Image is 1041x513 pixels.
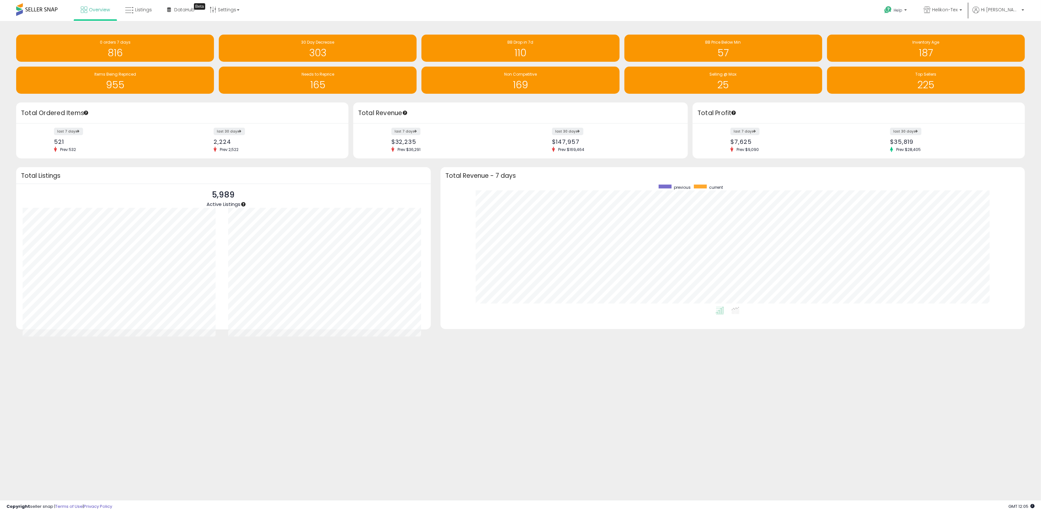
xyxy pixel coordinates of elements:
[94,71,136,77] span: Items Being Repriced
[421,67,619,94] a: Non Competitive 169
[391,138,516,145] div: $32,235
[555,147,588,152] span: Prev: $169,464
[972,6,1024,21] a: Hi [PERSON_NAME]
[219,67,417,94] a: Needs to Reprice 165
[932,6,958,13] span: Helikon-Tex
[894,7,902,13] span: Help
[893,147,924,152] span: Prev: $28,405
[706,39,741,45] span: BB Price Below Min
[402,110,408,116] div: Tooltip anchor
[879,1,913,21] a: Help
[89,6,110,13] span: Overview
[16,67,214,94] a: Items Being Repriced 955
[425,48,616,58] h1: 110
[710,71,737,77] span: Selling @ Max
[552,138,676,145] div: $147,957
[21,109,344,118] h3: Total Ordered Items
[884,6,892,14] i: Get Help
[207,189,240,201] p: 5,989
[628,80,819,90] h1: 25
[19,80,211,90] h1: 955
[731,110,737,116] div: Tooltip anchor
[301,39,334,45] span: 30 Day Decrease
[302,71,334,77] span: Needs to Reprice
[391,128,420,135] label: last 7 days
[445,173,1020,178] h3: Total Revenue - 7 days
[339,337,354,344] b: 4648
[730,138,854,145] div: $7,625
[830,48,1022,58] h1: 187
[133,337,147,344] b: 2874
[421,35,619,62] a: BB Drop in 7d 110
[628,48,819,58] h1: 57
[504,71,537,77] span: Non Competitive
[890,128,921,135] label: last 30 days
[624,35,822,62] a: BB Price Below Min 57
[915,71,936,77] span: Top Sellers
[96,337,106,344] b: 3115
[827,35,1025,62] a: Inventory Age 187
[830,80,1022,90] h1: 225
[358,109,683,118] h3: Total Revenue
[697,109,1020,118] h3: Total Profit
[827,67,1025,94] a: Top Sellers 225
[222,80,413,90] h1: 165
[214,138,337,145] div: 2,224
[733,147,762,152] span: Prev: $9,090
[194,3,205,10] div: Tooltip anchor
[57,147,79,152] span: Prev: 532
[425,80,616,90] h1: 169
[174,6,195,13] span: DataHub
[16,35,214,62] a: 0 orders 7 days 816
[552,128,583,135] label: last 30 days
[709,185,723,190] span: current
[730,128,760,135] label: last 7 days
[19,48,211,58] h1: 816
[912,39,939,45] span: Inventory Age
[219,35,417,62] a: 30 Day Decrease 303
[674,185,691,190] span: previous
[981,6,1020,13] span: Hi [PERSON_NAME]
[54,128,83,135] label: last 7 days
[135,6,152,13] span: Listings
[214,128,245,135] label: last 30 days
[624,67,822,94] a: Selling @ Max 25
[217,147,242,152] span: Prev: 2,522
[890,138,1014,145] div: $35,819
[21,173,426,178] h3: Total Listings
[100,39,131,45] span: 0 orders 7 days
[301,337,312,344] b: 1341
[222,48,413,58] h1: 303
[83,110,89,116] div: Tooltip anchor
[507,39,533,45] span: BB Drop in 7d
[240,201,246,207] div: Tooltip anchor
[54,138,177,145] div: 521
[207,201,240,208] span: Active Listings
[394,147,424,152] span: Prev: $36,291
